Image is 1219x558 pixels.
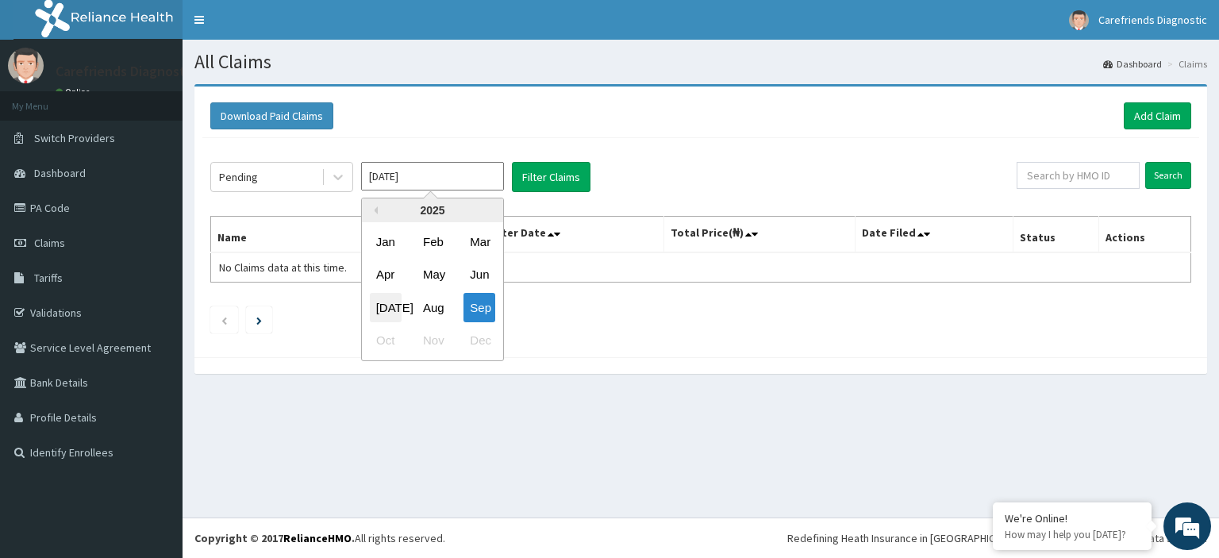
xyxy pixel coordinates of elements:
[34,236,65,250] span: Claims
[34,166,86,180] span: Dashboard
[1069,10,1089,30] img: User Image
[1013,217,1098,253] th: Status
[362,225,503,357] div: month 2025-09
[370,260,402,290] div: Choose April 2025
[221,313,228,327] a: Previous page
[856,217,1013,253] th: Date Filed
[194,531,355,545] strong: Copyright © 2017 .
[1005,528,1140,541] p: How may I help you today?
[362,198,503,222] div: 2025
[1145,162,1191,189] input: Search
[370,227,402,256] div: Choose January 2025
[664,217,856,253] th: Total Price(₦)
[361,162,504,190] input: Select Month and Year
[787,530,1207,546] div: Redefining Heath Insurance in [GEOGRAPHIC_DATA] using Telemedicine and Data Science!
[256,313,262,327] a: Next page
[463,293,495,322] div: Choose September 2025
[417,227,448,256] div: Choose February 2025
[34,131,115,145] span: Switch Providers
[1098,217,1190,253] th: Actions
[370,293,402,322] div: Choose July 2025
[219,260,347,275] span: No Claims data at this time.
[283,531,352,545] a: RelianceHMO
[1124,102,1191,129] a: Add Claim
[512,162,590,192] button: Filter Claims
[34,271,63,285] span: Tariffs
[56,64,196,79] p: Carefriends Diagnostic
[219,169,258,185] div: Pending
[1005,511,1140,525] div: We're Online!
[56,87,94,98] a: Online
[1017,162,1140,189] input: Search by HMO ID
[183,518,1219,558] footer: All rights reserved.
[210,102,333,129] button: Download Paid Claims
[8,48,44,83] img: User Image
[463,260,495,290] div: Choose June 2025
[370,206,378,214] button: Previous Year
[1163,57,1207,71] li: Claims
[194,52,1207,72] h1: All Claims
[417,260,448,290] div: Choose May 2025
[211,217,458,253] th: Name
[1098,13,1207,27] span: Carefriends Diagnostic
[1103,57,1162,71] a: Dashboard
[417,293,448,322] div: Choose August 2025
[463,227,495,256] div: Choose March 2025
